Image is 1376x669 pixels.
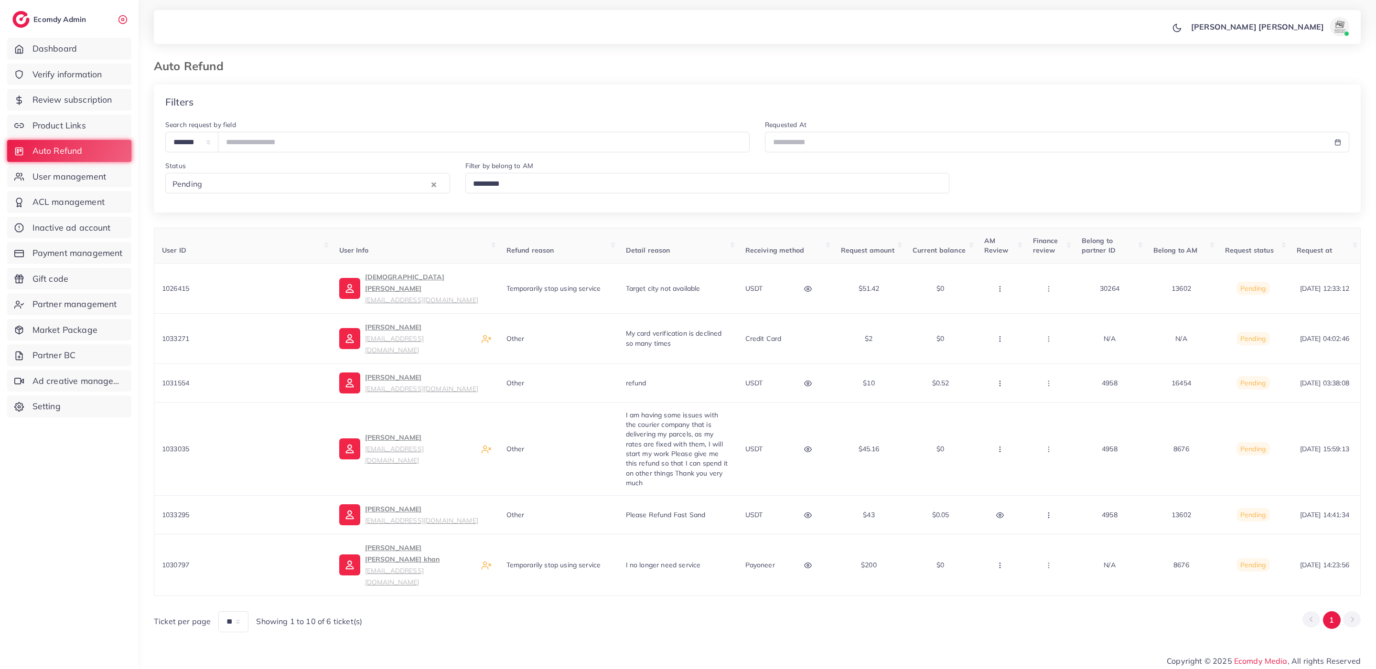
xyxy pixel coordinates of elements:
[7,89,131,111] a: Review subscription
[745,443,763,455] p: USDT
[365,334,424,354] small: [EMAIL_ADDRESS][DOMAIN_NAME]
[7,64,131,85] a: Verify information
[1225,246,1274,255] span: Request status
[1323,611,1341,629] button: Go to page 1
[365,445,424,464] small: [EMAIL_ADDRESS][DOMAIN_NAME]
[465,173,950,193] div: Search for option
[7,344,131,366] a: Partner BC
[32,170,106,183] span: User management
[162,510,189,519] span: 1033295
[745,377,763,389] p: USDT
[626,284,700,293] span: Target city not available
[1102,510,1118,519] span: 4958
[745,559,775,571] p: payoneer
[506,379,525,387] span: Other
[339,328,360,349] img: ic-user-info.36bf1079.svg
[32,42,77,55] span: Dashboard
[932,510,949,519] span: $0.05
[1153,246,1198,255] span: Belong to AM
[1172,379,1191,387] span: 16454
[365,384,478,393] small: [EMAIL_ADDRESS][DOMAIN_NAME]
[626,510,706,519] span: Please Refund Fast Sand
[339,372,360,393] img: ic-user-info.36bf1079.svg
[765,120,806,129] label: Requested At
[32,196,105,208] span: ACL management
[365,503,478,526] p: [PERSON_NAME]
[7,268,131,290] a: Gift code
[936,284,944,293] span: $0
[32,94,112,106] span: Review subscription
[7,140,131,162] a: Auto Refund
[339,271,491,306] a: [DEMOGRAPHIC_DATA][PERSON_NAME][EMAIL_ADDRESS][DOMAIN_NAME]
[7,319,131,341] a: Market Package
[1240,445,1266,453] span: Pending
[1240,379,1266,387] span: Pending
[745,283,763,294] p: USDT
[465,161,534,170] label: Filter by belong to AM
[936,334,944,343] span: $0
[7,395,131,417] a: Setting
[1240,284,1266,293] span: Pending
[863,379,874,387] span: $10
[1172,510,1191,519] span: 13602
[32,68,102,81] span: Verify information
[1173,561,1189,569] span: 8676
[626,379,646,387] span: refund
[7,166,131,188] a: User management
[162,379,189,387] span: 1031554
[256,616,362,627] span: Showing 1 to 10 of 6 ticket(s)
[1173,445,1189,453] span: 8676
[1240,561,1266,569] span: Pending
[745,333,782,344] p: Credit card
[365,321,474,356] p: [PERSON_NAME]
[12,11,30,28] img: logo
[365,542,474,588] p: [PERSON_NAME] [PERSON_NAME] khan
[33,15,88,24] h2: Ecomdy Admin
[1300,561,1349,569] span: [DATE] 14:23:56
[32,375,124,387] span: Ad creative management
[506,246,554,255] span: Refund reason
[1300,445,1349,453] span: [DATE] 15:59:13
[431,179,436,190] button: Clear Selected
[745,246,805,255] span: Receiving method
[32,298,117,310] span: Partner management
[1288,655,1361,667] span: , All rights Reserved
[745,509,763,520] p: USDT
[165,96,193,108] h4: Filters
[1240,510,1266,519] span: Pending
[861,561,877,569] span: $200
[506,510,525,519] span: Other
[162,561,189,569] span: 1030797
[1297,246,1333,255] span: Request at
[1104,334,1115,343] span: N/A
[32,119,86,132] span: Product Links
[32,247,123,259] span: Payment management
[32,324,97,336] span: Market Package
[1102,379,1118,387] span: 4958
[506,561,601,569] span: Temporarily stop using service
[506,284,601,293] span: Temporarily stop using service
[7,38,131,60] a: Dashboard
[32,349,76,361] span: Partner BC
[162,246,186,255] span: User ID
[7,115,131,137] a: Product Links
[506,445,525,453] span: Other
[1033,236,1058,255] span: Finance review
[1167,655,1361,667] span: Copyright © 2025
[1102,445,1118,453] span: 4958
[626,411,728,487] span: I am having some issues with the courier company that is delivering my parcels, as my rates are f...
[1234,656,1288,666] a: Ecomdy Media
[365,296,478,304] small: [EMAIL_ADDRESS][DOMAIN_NAME]
[339,246,368,255] span: User Info
[339,503,478,526] a: [PERSON_NAME][EMAIL_ADDRESS][DOMAIN_NAME]
[365,271,491,306] p: [DEMOGRAPHIC_DATA][PERSON_NAME]
[1175,334,1187,343] span: N/A
[1186,17,1353,36] a: [PERSON_NAME] [PERSON_NAME]avatar
[7,370,131,392] a: Ad creative management
[1104,561,1115,569] span: N/A
[32,400,61,413] span: Setting
[506,334,525,343] span: Other
[865,334,872,343] span: $2
[162,334,189,343] span: 1033271
[339,432,474,466] a: [PERSON_NAME][EMAIL_ADDRESS][DOMAIN_NAME]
